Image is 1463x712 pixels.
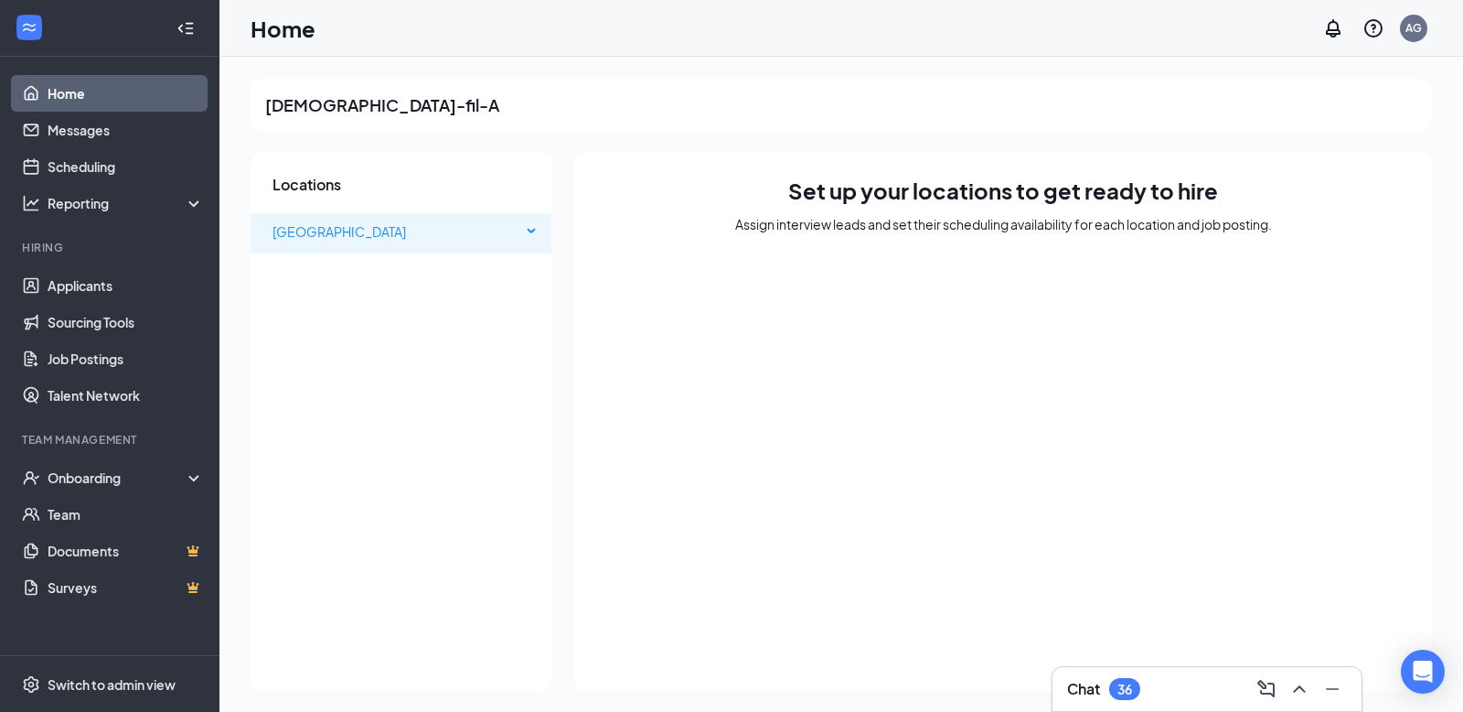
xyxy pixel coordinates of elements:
span: [GEOGRAPHIC_DATA] [272,223,406,240]
svg: Collapse [176,19,195,38]
div: Reporting [48,194,205,212]
div: AG [1405,20,1422,36]
svg: Settings [22,675,40,694]
div: 36 [1117,682,1132,697]
div: Onboarding [48,469,188,487]
div: Open Intercom Messenger [1401,650,1445,694]
svg: Analysis [22,194,40,212]
button: ComposeMessage [1252,674,1281,704]
svg: WorkstreamLogo [20,18,38,37]
svg: Minimize [1321,678,1343,700]
div: Hiring [22,240,200,255]
a: Home [48,75,204,112]
div: Switch to admin view [48,675,176,694]
a: Messages [48,112,204,148]
h3: Chat [1067,679,1100,699]
div: Team Management [22,432,200,448]
h3: Locations [251,175,552,195]
div: Assign interview leads and set their scheduling availability for each location and job posting. [735,215,1272,233]
h2: [DEMOGRAPHIC_DATA]-fil-A [265,93,499,116]
h1: Set up your locations to get ready to hire [788,175,1218,206]
a: SurveysCrown [48,569,204,606]
a: Job Postings [48,340,204,377]
svg: ComposeMessage [1255,678,1277,700]
a: Scheduling [48,148,204,185]
a: DocumentsCrown [48,533,204,569]
h1: Home [251,13,315,44]
button: ChevronUp [1285,674,1314,704]
a: Sourcing Tools [48,304,204,340]
svg: UserCheck [22,469,40,487]
svg: QuestionInfo [1362,17,1384,39]
svg: Notifications [1322,17,1344,39]
a: Team [48,496,204,533]
a: Talent Network [48,377,204,414]
button: Minimize [1318,674,1347,704]
a: Applicants [48,267,204,304]
svg: ChevronUp [1288,678,1310,700]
